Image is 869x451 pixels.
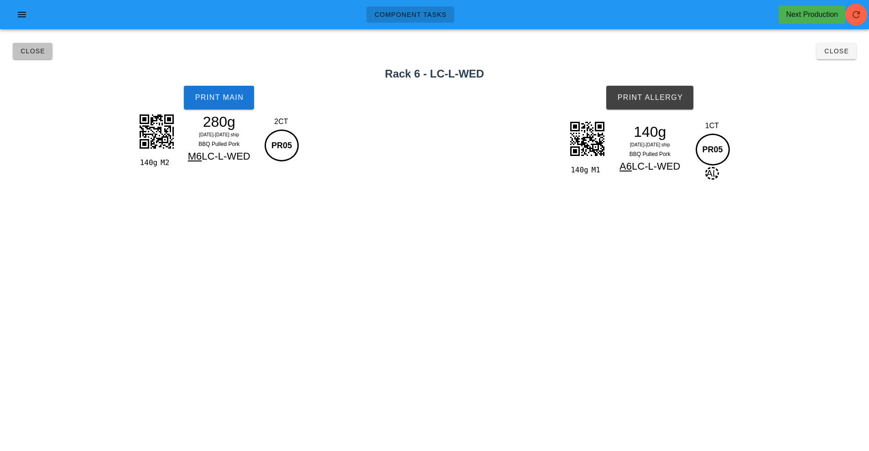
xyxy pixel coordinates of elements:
[20,47,45,55] span: Close
[610,125,690,139] div: 140g
[374,11,447,18] span: Component Tasks
[184,86,254,109] button: Print Main
[606,86,693,109] button: Print Allergy
[617,93,683,102] span: Print Allergy
[630,142,670,147] span: [DATE]-[DATE] ship
[265,130,299,161] div: PR05
[13,43,52,59] button: Close
[693,120,731,131] div: 1CT
[696,134,730,166] div: PR05
[262,116,300,127] div: 2CT
[817,43,856,59] button: Close
[610,150,690,159] div: BBQ Pulled Pork
[632,161,680,172] span: LC-L-WED
[786,9,838,20] div: Next Production
[588,164,607,176] div: M1
[138,157,157,169] div: 140g
[188,150,202,162] span: M6
[705,167,719,180] span: AL
[179,115,259,129] div: 280g
[194,93,244,102] span: Print Main
[619,161,632,172] span: A6
[179,140,259,149] div: BBQ Pulled Pork
[824,47,849,55] span: Close
[366,6,454,23] a: Component Tasks
[569,164,588,176] div: 140g
[564,116,610,161] img: AJZ7bj6HdW4qAAAAAElFTkSuQmCC
[202,150,250,162] span: LC-L-WED
[157,157,176,169] div: M2
[5,66,864,82] h2: Rack 6 - LC-L-WED
[134,109,179,154] img: q3TK7Y8DEOIisB3+9YeooZDMiwKAagSkMAxLybqC57UexIDSYqdpcxWCLk0sQkhT5RCiPhRwpGrE5LxsZlDYEohc67yVwSBEE...
[199,132,239,137] span: [DATE]-[DATE] ship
